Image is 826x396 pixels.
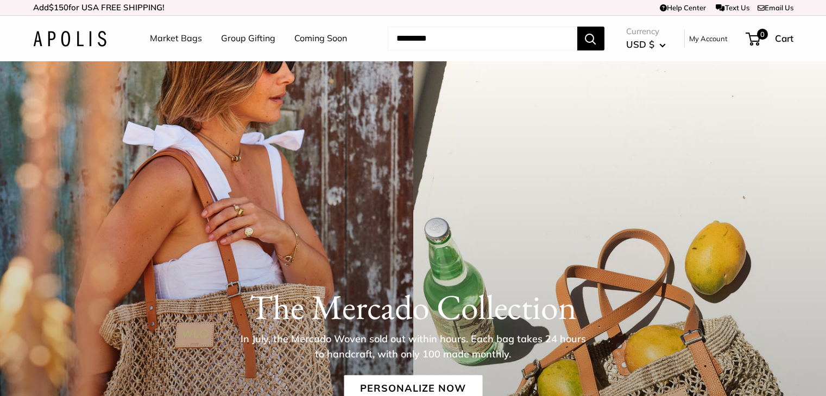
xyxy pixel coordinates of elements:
span: USD $ [626,39,654,50]
a: Coming Soon [294,30,347,47]
button: USD $ [626,36,666,53]
input: Search... [388,27,577,50]
a: 0 Cart [747,30,793,47]
span: 0 [756,29,767,40]
a: Email Us [758,3,793,12]
p: In July, the Mercado Woven sold out within hours. Each bag takes 24 hours to handcraft, with only... [237,331,590,362]
span: $150 [49,2,68,12]
span: Cart [775,33,793,44]
a: Market Bags [150,30,202,47]
a: My Account [689,32,728,45]
a: Text Us [716,3,749,12]
a: Group Gifting [221,30,275,47]
span: Currency [626,24,666,39]
a: Help Center [660,3,706,12]
button: Search [577,27,604,50]
h1: The Mercado Collection [33,286,793,328]
img: Apolis [33,31,106,47]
